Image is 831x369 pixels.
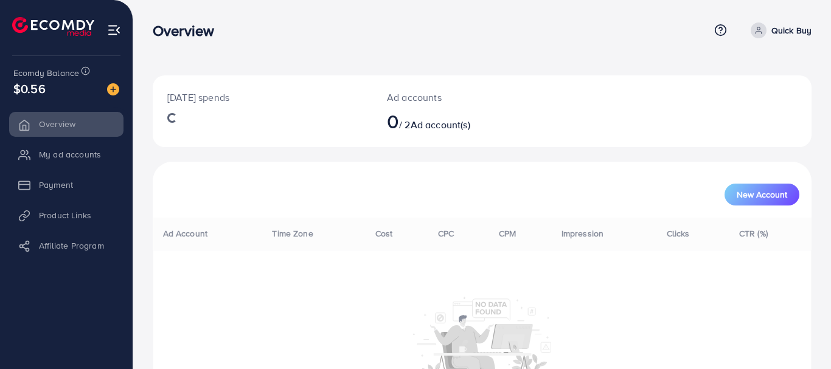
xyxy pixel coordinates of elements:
[167,90,358,105] p: [DATE] spends
[746,22,812,38] a: Quick Buy
[107,83,119,95] img: image
[737,190,787,199] span: New Account
[13,80,46,97] span: $0.56
[411,118,470,131] span: Ad account(s)
[13,67,79,79] span: Ecomdy Balance
[153,22,224,40] h3: Overview
[387,109,523,133] h2: / 2
[387,107,399,135] span: 0
[725,184,799,205] button: New Account
[771,23,812,38] p: Quick Buy
[107,23,121,37] img: menu
[387,90,523,105] p: Ad accounts
[12,17,94,36] img: logo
